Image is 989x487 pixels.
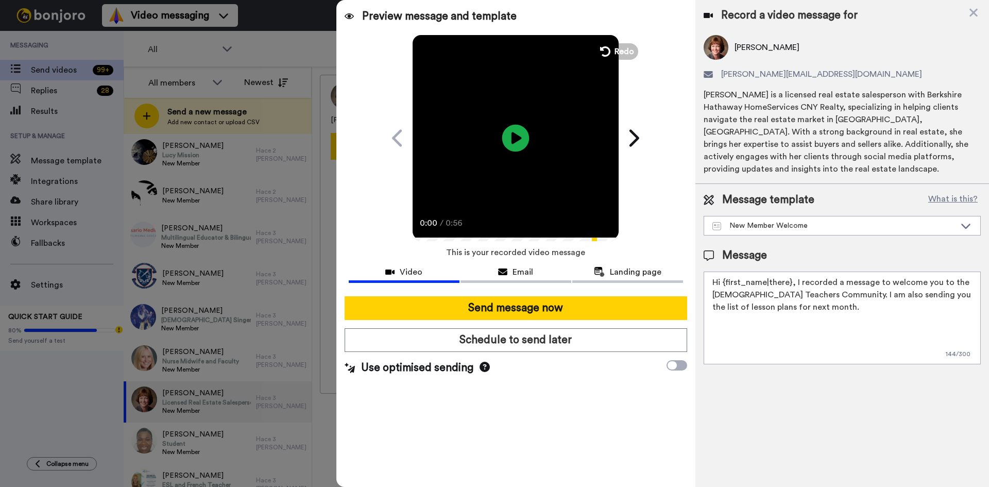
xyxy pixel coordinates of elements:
span: Message template [722,192,814,208]
span: / [440,217,444,229]
button: Schedule to send later [345,328,687,352]
span: Landing page [610,266,661,278]
span: Video [400,266,422,278]
span: Email [513,266,533,278]
span: [PERSON_NAME][EMAIL_ADDRESS][DOMAIN_NAME] [721,68,922,80]
div: New Member Welcome [712,221,956,231]
span: 0:56 [446,217,464,229]
div: [PERSON_NAME] is a licensed real estate salesperson with Berkshire Hathaway HomeServices CNY Real... [704,89,981,175]
span: 0:00 [420,217,438,229]
span: Message [722,248,767,263]
button: What is this? [925,192,981,208]
img: Message-temps.svg [712,222,721,230]
textarea: Hi {first_name|there}, I recorded a message to welcome you to the [DEMOGRAPHIC_DATA] Teachers Com... [704,272,981,364]
button: Send message now [345,296,687,320]
span: Use optimised sending [361,360,473,376]
span: This is your recorded video message [446,241,585,264]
